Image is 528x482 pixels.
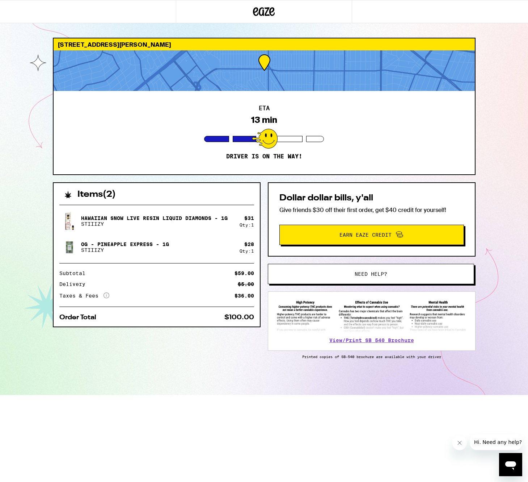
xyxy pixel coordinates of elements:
[329,337,414,343] a: View/Print SB 540 Brochure
[226,153,302,160] p: Driver is on the way!
[268,264,474,284] button: Need help?
[240,223,254,227] div: Qty: 1
[81,241,169,247] p: OG - Pineapple Express - 1g
[275,299,468,333] img: SB 540 Brochure preview
[244,215,254,221] div: $ 31
[77,190,116,199] h2: Items ( 2 )
[355,271,387,277] span: Need help?
[59,282,90,287] div: Delivery
[240,249,254,253] div: Qty: 1
[279,206,464,214] p: Give friends $30 off their first order, get $40 credit for yourself!
[259,105,270,111] h2: ETA
[59,237,80,257] img: OG - Pineapple Express - 1g
[59,271,90,276] div: Subtotal
[81,247,169,253] p: STIIIZY
[59,292,109,299] div: Taxes & Fees
[244,241,254,247] div: $ 28
[81,215,228,221] p: Hawaiian Snow Live Resin Liquid Diamonds - 1g
[59,211,80,231] img: Hawaiian Snow Live Resin Liquid Diamonds - 1g
[224,314,254,321] div: $100.00
[279,225,464,245] button: Earn Eaze Credit
[452,436,467,450] iframe: Close message
[54,38,475,50] div: [STREET_ADDRESS][PERSON_NAME]
[235,293,254,298] div: $36.00
[81,221,228,227] p: STIIIZY
[339,232,392,237] span: Earn Eaze Credit
[251,115,277,125] div: 13 min
[268,354,476,359] p: Printed copies of SB-540 brochure are available with your driver
[235,271,254,276] div: $59.00
[59,314,101,321] div: Order Total
[499,453,522,476] iframe: Button to launch messaging window
[238,282,254,287] div: $5.00
[279,194,464,203] h2: Dollar dollar bills, y'all
[470,434,522,450] iframe: Message from company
